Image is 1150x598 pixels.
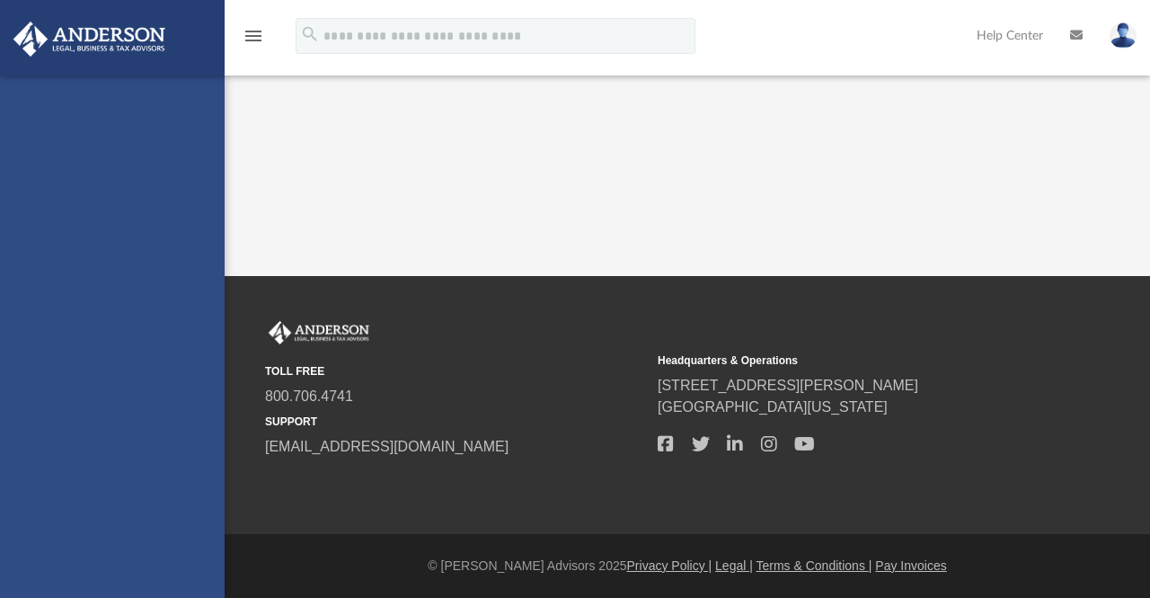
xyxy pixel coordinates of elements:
a: [EMAIL_ADDRESS][DOMAIN_NAME] [265,439,509,454]
small: TOLL FREE [265,363,645,379]
img: Anderson Advisors Platinum Portal [265,321,373,344]
a: 800.706.4741 [265,388,353,404]
i: menu [243,25,264,47]
a: Pay Invoices [875,558,946,573]
img: Anderson Advisors Platinum Portal [8,22,171,57]
a: Legal | [715,558,753,573]
small: SUPPORT [265,414,645,430]
i: search [300,24,320,44]
a: menu [243,34,264,47]
a: Terms & Conditions | [756,558,872,573]
div: © [PERSON_NAME] Advisors 2025 [225,557,1150,576]
a: [GEOGRAPHIC_DATA][US_STATE] [658,399,888,415]
a: Privacy Policy | [627,558,712,573]
small: Headquarters & Operations [658,353,1038,369]
a: [STREET_ADDRESS][PERSON_NAME] [658,378,918,393]
img: User Pic [1110,22,1137,49]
